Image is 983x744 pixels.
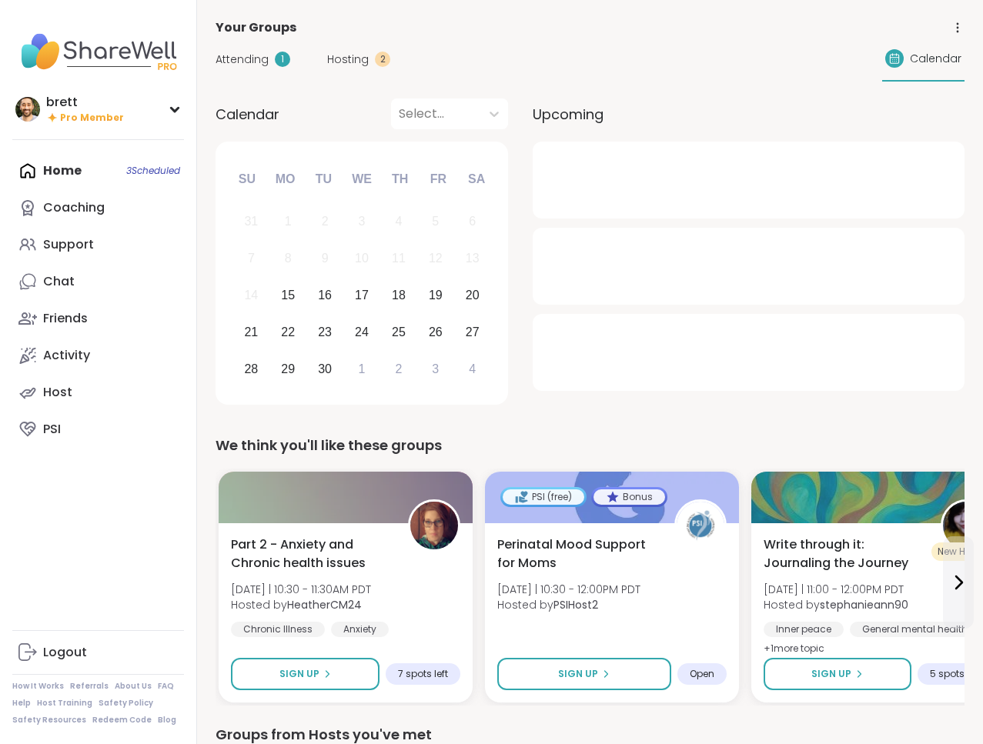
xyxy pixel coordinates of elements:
[677,502,724,549] img: PSIHost2
[346,205,379,239] div: Not available Wednesday, September 3rd, 2025
[235,315,268,349] div: Choose Sunday, September 21st, 2025
[466,248,480,269] div: 13
[346,242,379,275] div: Not available Wednesday, September 10th, 2025
[12,226,184,263] a: Support
[281,285,295,305] div: 15
[235,242,268,275] div: Not available Sunday, September 7th, 2025
[244,322,258,342] div: 21
[216,104,279,125] span: Calendar
[553,597,598,612] b: PSIHost2
[231,535,391,572] span: Part 2 - Anxiety and Chronic health issues
[497,582,640,597] span: [DATE] | 10:30 - 12:00PM PDT
[410,502,458,549] img: HeatherCM24
[272,242,305,275] div: Not available Monday, September 8th, 2025
[12,374,184,411] a: Host
[158,715,176,726] a: Blog
[764,582,908,597] span: [DATE] | 11:00 - 12:00PM PDT
[43,199,105,216] div: Coaching
[318,285,332,305] div: 16
[432,211,439,232] div: 5
[275,52,290,67] div: 1
[346,315,379,349] div: Choose Wednesday, September 24th, 2025
[383,352,416,385] div: Choose Thursday, October 2nd, 2025
[43,644,87,661] div: Logout
[99,698,153,709] a: Safety Policy
[346,279,379,312] div: Choose Wednesday, September 17th, 2025
[244,211,258,232] div: 31
[764,597,908,612] span: Hosted by
[309,279,342,312] div: Choose Tuesday, September 16th, 2025
[497,597,640,612] span: Hosted by
[70,681,109,692] a: Referrals
[690,668,714,680] span: Open
[419,279,452,312] div: Choose Friday, September 19th, 2025
[764,535,924,572] span: Write through it: Journaling the Journey
[593,489,665,505] div: Bonus
[359,359,366,379] div: 1
[231,622,325,637] div: Chronic Illness
[322,248,329,269] div: 9
[497,658,671,690] button: Sign Up
[232,203,490,387] div: month 2025-09
[230,162,264,196] div: Su
[309,352,342,385] div: Choose Tuesday, September 30th, 2025
[281,359,295,379] div: 29
[12,681,64,692] a: How It Works
[375,52,390,67] div: 2
[383,162,417,196] div: Th
[15,97,40,122] img: brett
[279,667,319,681] span: Sign Up
[850,622,980,637] div: General mental health
[383,279,416,312] div: Choose Thursday, September 18th, 2025
[272,205,305,239] div: Not available Monday, September 1st, 2025
[466,322,480,342] div: 27
[12,25,184,78] img: ShareWell Nav Logo
[281,322,295,342] div: 22
[421,162,455,196] div: Fr
[43,310,88,327] div: Friends
[285,248,292,269] div: 8
[235,279,268,312] div: Not available Sunday, September 14th, 2025
[419,242,452,275] div: Not available Friday, September 12th, 2025
[235,352,268,385] div: Choose Sunday, September 28th, 2025
[346,352,379,385] div: Choose Wednesday, October 1st, 2025
[43,384,72,401] div: Host
[497,535,657,572] span: Perinatal Mood Support for Moms
[244,285,258,305] div: 14
[533,104,604,125] span: Upcoming
[355,285,369,305] div: 17
[469,359,476,379] div: 4
[92,715,152,726] a: Redeem Code
[235,205,268,239] div: Not available Sunday, August 31st, 2025
[383,205,416,239] div: Not available Thursday, September 4th, 2025
[46,94,124,111] div: brett
[43,421,61,438] div: PSI
[272,352,305,385] div: Choose Monday, September 29th, 2025
[429,322,443,342] div: 26
[306,162,340,196] div: Tu
[216,52,269,68] span: Attending
[910,51,961,67] span: Calendar
[383,242,416,275] div: Not available Thursday, September 11th, 2025
[12,634,184,671] a: Logout
[392,285,406,305] div: 18
[248,248,255,269] div: 7
[383,315,416,349] div: Choose Thursday, September 25th, 2025
[12,337,184,374] a: Activity
[231,658,379,690] button: Sign Up
[345,162,379,196] div: We
[12,189,184,226] a: Coaching
[12,715,86,726] a: Safety Resources
[764,622,844,637] div: Inner peace
[244,359,258,379] div: 28
[43,347,90,364] div: Activity
[231,597,371,612] span: Hosted by
[216,18,296,37] span: Your Groups
[12,698,31,709] a: Help
[456,205,489,239] div: Not available Saturday, September 6th, 2025
[43,236,94,253] div: Support
[811,667,851,681] span: Sign Up
[558,667,598,681] span: Sign Up
[764,658,911,690] button: Sign Up
[318,322,332,342] div: 23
